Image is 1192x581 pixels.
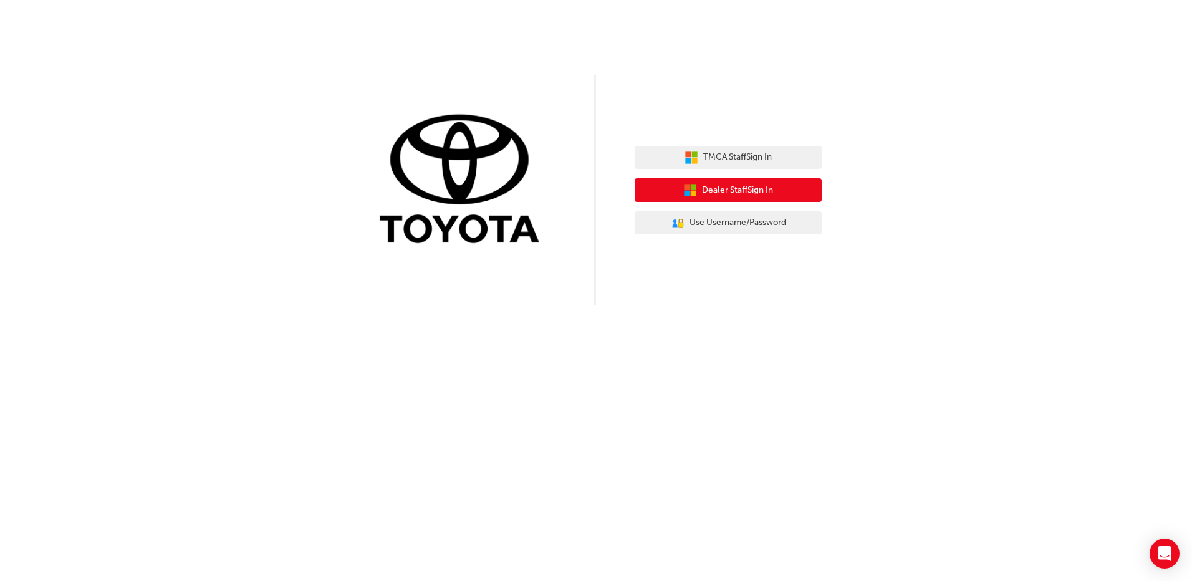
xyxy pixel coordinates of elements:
[690,216,786,230] span: Use Username/Password
[370,112,557,249] img: Trak
[702,183,773,198] span: Dealer Staff Sign In
[635,211,822,235] button: Use Username/Password
[1150,539,1180,569] div: Open Intercom Messenger
[703,150,772,165] span: TMCA Staff Sign In
[635,146,822,170] button: TMCA StaffSign In
[635,178,822,202] button: Dealer StaffSign In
